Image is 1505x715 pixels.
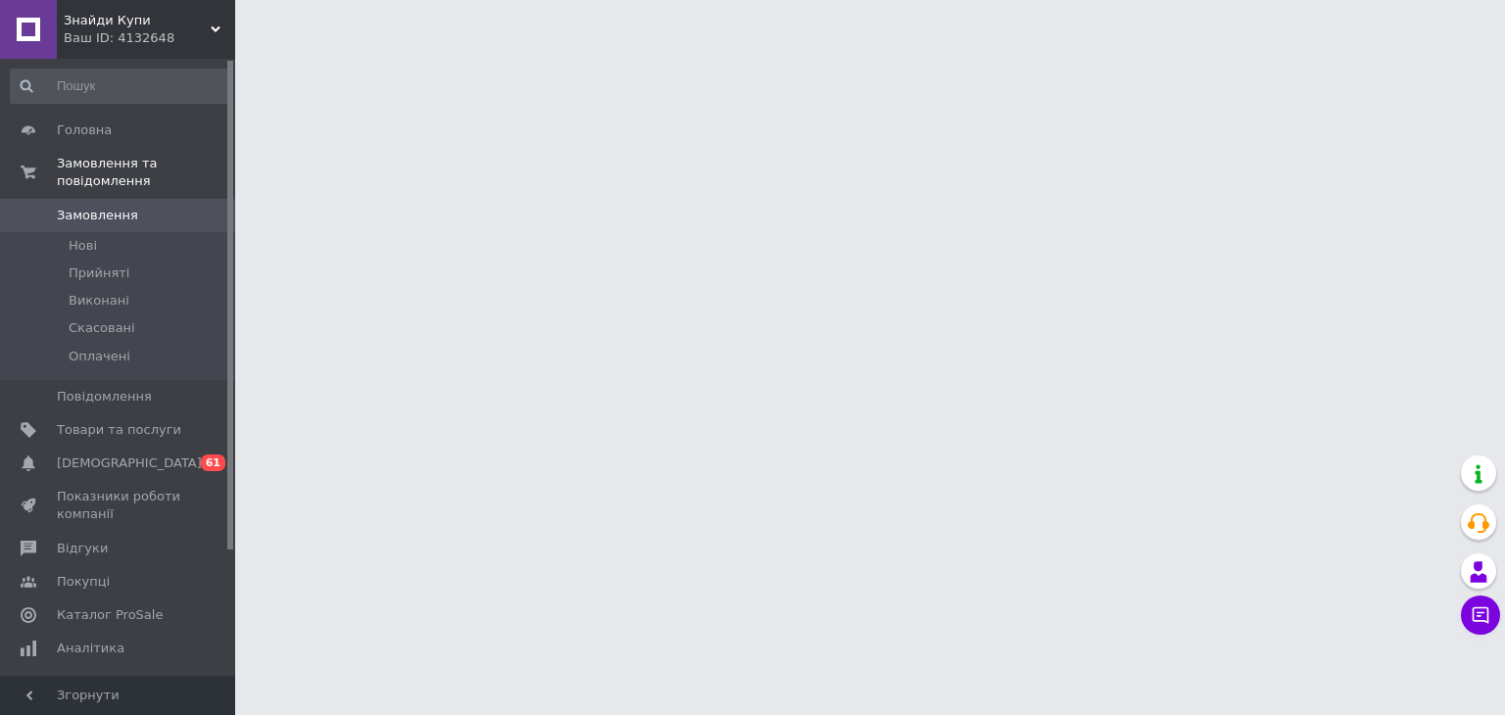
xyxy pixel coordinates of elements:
span: Відгуки [57,540,108,557]
span: Показники роботи компанії [57,488,181,523]
span: Скасовані [69,319,135,337]
span: Головна [57,121,112,139]
span: Виконані [69,292,129,310]
span: Управління сайтом [57,673,181,708]
button: Чат з покупцем [1461,596,1500,635]
span: Повідомлення [57,388,152,405]
span: [DEMOGRAPHIC_DATA] [57,454,202,472]
span: Замовлення та повідомлення [57,155,235,190]
span: Товари та послуги [57,421,181,439]
input: Пошук [10,69,231,104]
span: Аналітика [57,640,124,657]
span: Каталог ProSale [57,606,163,624]
div: Ваш ID: 4132648 [64,29,235,47]
span: Прийняті [69,264,129,282]
span: Оплачені [69,348,130,365]
span: Знайди Купи [64,12,211,29]
span: Замовлення [57,207,138,224]
span: Нові [69,237,97,255]
span: Покупці [57,573,110,591]
span: 61 [201,454,225,471]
